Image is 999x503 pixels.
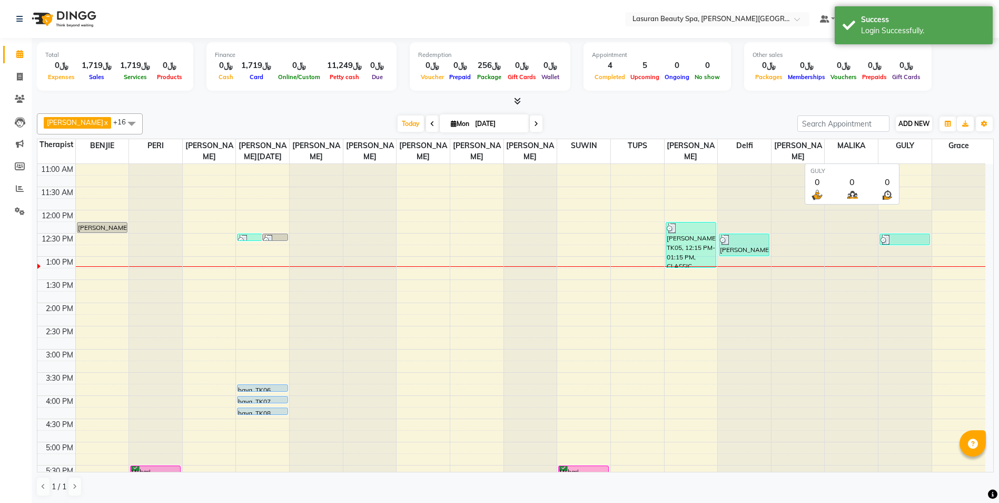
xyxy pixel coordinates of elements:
[828,73,859,81] span: Vouchers
[418,73,447,81] span: Voucher
[719,234,769,256] div: [PERSON_NAME], TK09, 12:30 PM-01:00 PM, Head Neck Shoulder Foot Massage | جلسه تدليك الرأس والرقب...
[397,139,450,163] span: [PERSON_NAME]
[366,60,388,72] div: ﷼0
[44,466,75,477] div: 5:30 PM
[810,188,824,201] img: serve.png
[880,234,929,245] div: [PERSON_NAME], TK04, 12:30 PM-12:46 PM, Highlight FULL HEAD Length 1 | هايلايت لكامل الشعر 1
[881,188,894,201] img: wait_time.png
[932,139,985,152] span: Grace
[771,139,825,163] span: [PERSON_NAME]
[889,60,923,72] div: ﷼0
[27,4,99,34] img: logo
[44,280,75,291] div: 1:30 PM
[785,60,828,72] div: ﷼0
[183,139,236,163] span: [PERSON_NAME]
[810,167,894,176] div: GULY
[77,60,116,72] div: ﷼1,719
[825,139,878,152] span: MALIKA
[52,481,66,492] span: 1 / 1
[237,60,275,72] div: ﷼1,719
[828,60,859,72] div: ﷼0
[505,73,539,81] span: Gift Cards
[44,373,75,384] div: 3:30 PM
[666,223,716,267] div: [PERSON_NAME], TK05, 12:15 PM-01:15 PM, CLASSIC COMBO M&P | كومبو كلاسيك (باديكير+مانكير)
[418,60,447,72] div: ﷼0
[44,257,75,268] div: 1:00 PM
[121,73,150,81] span: Services
[116,60,154,72] div: ﷼1,719
[797,115,889,132] input: Search Appointment
[45,60,77,72] div: ﷼0
[859,73,889,81] span: Prepaids
[692,60,723,72] div: 0
[86,73,107,81] span: Sales
[753,73,785,81] span: Packages
[327,73,362,81] span: Petty cash
[45,73,77,81] span: Expenses
[846,188,859,201] img: queue.png
[290,139,343,163] span: [PERSON_NAME]
[39,164,75,175] div: 11:00 AM
[323,60,366,72] div: ﷼11,249
[665,139,718,163] span: [PERSON_NAME]
[504,139,557,163] span: [PERSON_NAME]
[343,139,397,163] span: [PERSON_NAME]
[275,73,323,81] span: Online/Custom
[39,210,75,221] div: 12:00 PM
[611,139,664,152] span: TUPS
[861,14,985,25] div: Success
[898,120,929,128] span: ADD NEW
[44,326,75,337] div: 2:30 PM
[275,60,323,72] div: ﷼0
[247,73,266,81] span: Card
[113,118,134,126] span: +16
[39,234,75,245] div: 12:30 PM
[77,223,127,233] div: [PERSON_NAME] [PERSON_NAME], TK01, 12:15 PM-12:30 PM, [GEOGRAPHIC_DATA] | جلسة [PERSON_NAME]
[398,115,424,132] span: Today
[474,73,504,81] span: Package
[44,419,75,430] div: 4:30 PM
[592,51,723,60] div: Appointment
[592,73,628,81] span: Completed
[473,60,505,72] div: ﷼256
[539,73,562,81] span: Wallet
[785,73,828,81] span: Memberships
[539,60,562,72] div: ﷼0
[44,396,75,407] div: 4:00 PM
[753,60,785,72] div: ﷼0
[236,139,289,163] span: [PERSON_NAME][DATE]
[861,25,985,36] div: Login Successfully.
[238,408,287,414] div: haya, TK08, 04:15 PM-04:16 PM, Service Test
[753,51,923,60] div: Other sales
[692,73,723,81] span: No show
[45,51,185,60] div: Total
[238,234,262,240] div: Reem, TK03, 12:30 PM-12:31 PM, HAIR COLOR FULL COLOR ROOT | صبغة الشعر بالكامل للشعر الجذور
[447,60,473,72] div: ﷼0
[238,396,287,403] div: haya, TK07, 04:00 PM-04:01 PM, Service Test
[154,60,185,72] div: ﷼0
[39,187,75,198] div: 11:30 AM
[44,303,75,314] div: 2:00 PM
[44,350,75,361] div: 3:00 PM
[810,176,824,188] div: 0
[215,60,237,72] div: ﷼0
[881,176,894,188] div: 0
[215,51,388,60] div: Finance
[263,234,287,240] div: Reem, TK03, 12:30 PM-12:31 PM, HAIR COLOR TONER MEDUIM | تونر للشعر المتوسط
[878,139,932,152] span: GULY
[896,117,932,131] button: ADD NEW
[238,385,287,391] div: haya, TK06, 03:45 PM-03:46 PM, Service Test
[44,442,75,453] div: 5:00 PM
[216,73,236,81] span: Cash
[418,51,562,60] div: Redemption
[76,139,129,152] span: BENJIE
[154,73,185,81] span: Products
[505,60,539,72] div: ﷼0
[592,60,628,72] div: 4
[628,73,662,81] span: Upcoming
[450,139,503,163] span: [PERSON_NAME]
[103,118,108,127] a: x
[859,60,889,72] div: ﷼0
[662,73,692,81] span: Ongoing
[448,120,472,128] span: Mon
